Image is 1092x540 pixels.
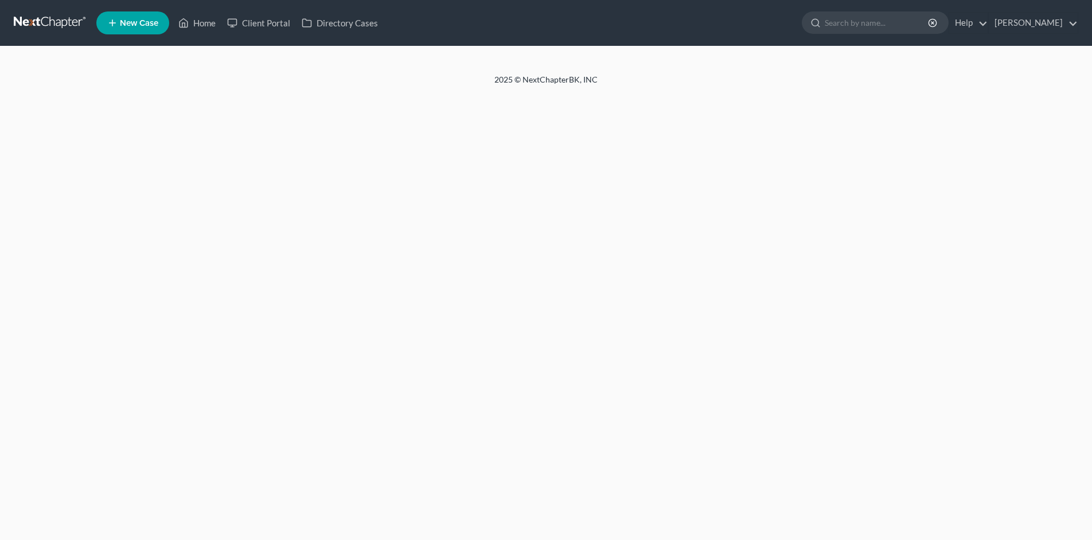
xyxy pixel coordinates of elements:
[219,74,873,95] div: 2025 © NextChapterBK, INC
[120,19,158,28] span: New Case
[989,13,1078,33] a: [PERSON_NAME]
[949,13,988,33] a: Help
[825,12,930,33] input: Search by name...
[221,13,296,33] a: Client Portal
[173,13,221,33] a: Home
[296,13,384,33] a: Directory Cases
